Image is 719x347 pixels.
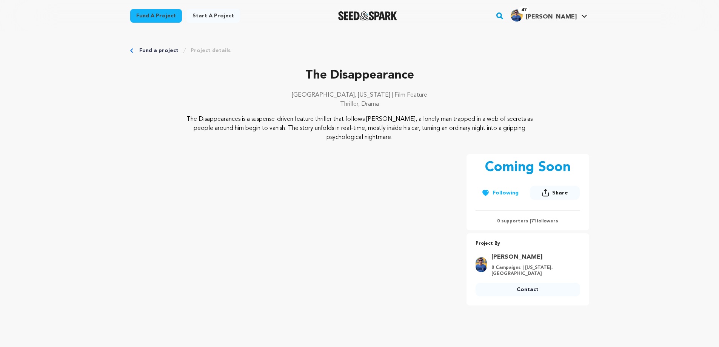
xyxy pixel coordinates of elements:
[130,9,182,23] a: Fund a project
[530,186,580,200] button: Share
[511,9,577,22] div: Brijesh G.'s Profile
[130,66,589,85] p: The Disappearance
[531,219,536,224] span: 71
[526,14,577,20] span: [PERSON_NAME]
[476,239,580,248] p: Project By
[186,9,240,23] a: Start a project
[130,47,589,54] div: Breadcrumb
[176,115,543,142] p: The Disappearances is a suspense-driven feature thriller that follows [PERSON_NAME], a lonely man...
[476,283,580,296] a: Contact
[476,218,580,224] p: 0 supporters | followers
[191,47,231,54] a: Project details
[476,257,487,272] img: aa3a6eba01ca51bb.jpg
[130,100,589,109] p: Thriller, Drama
[509,8,589,22] a: Brijesh G.'s Profile
[509,8,589,24] span: Brijesh G.'s Profile
[338,11,397,20] img: Seed&Spark Logo Dark Mode
[491,265,576,277] p: 0 Campaigns | [US_STATE], [GEOGRAPHIC_DATA]
[552,189,568,197] span: Share
[139,47,179,54] a: Fund a project
[530,186,580,203] span: Share
[518,6,530,14] span: 47
[130,91,589,100] p: [GEOGRAPHIC_DATA], [US_STATE] | Film Feature
[491,253,576,262] a: Goto Brijesh Gurnani profile
[338,11,397,20] a: Seed&Spark Homepage
[485,160,571,175] p: Coming Soon
[511,9,523,22] img: aa3a6eba01ca51bb.jpg
[476,186,525,200] button: Following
